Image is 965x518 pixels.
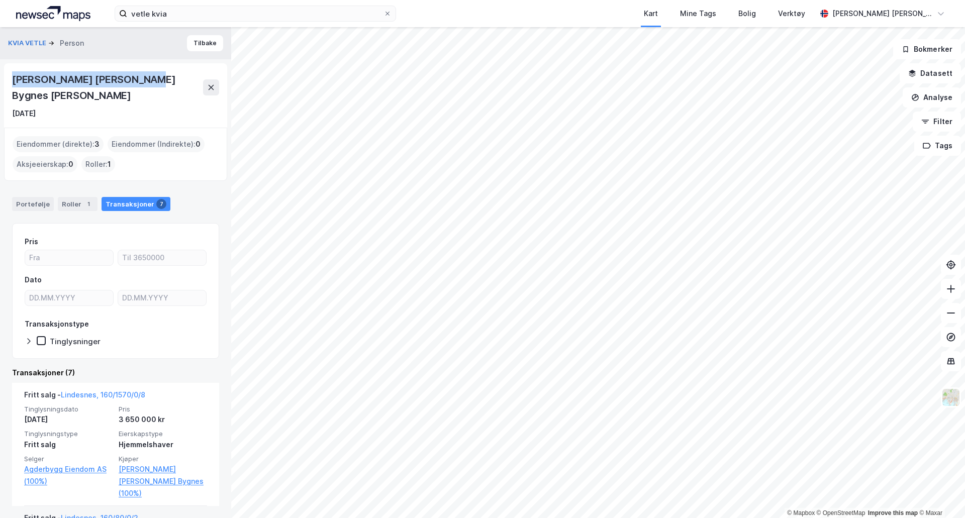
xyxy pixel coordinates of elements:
[778,8,805,20] div: Verktøy
[13,136,104,152] div: Eiendommer (direkte) :
[118,290,206,305] input: DD.MM.YYYY
[108,136,205,152] div: Eiendommer (Indirekte) :
[900,63,961,83] button: Datasett
[24,463,113,487] a: Agderbygg Eiendom AS (100%)
[94,138,100,150] span: 3
[118,250,206,265] input: Til 3650000
[24,389,145,405] div: Fritt salg -
[914,136,961,156] button: Tags
[60,37,84,49] div: Person
[787,509,815,516] a: Mapbox
[8,38,48,48] button: KVIA VETLE
[16,6,90,21] img: logo.a4113a55bc3d86da70a041830d287a7e.svg
[108,158,111,170] span: 1
[119,405,207,413] span: Pris
[102,197,170,211] div: Transaksjoner
[119,413,207,426] div: 3 650 000 kr
[25,274,42,286] div: Dato
[25,236,38,248] div: Pris
[25,250,113,265] input: Fra
[903,87,961,108] button: Analyse
[187,35,223,51] button: Tilbake
[644,8,658,20] div: Kart
[196,138,201,150] span: 0
[680,8,716,20] div: Mine Tags
[832,8,933,20] div: [PERSON_NAME] [PERSON_NAME]
[81,156,115,172] div: Roller :
[119,430,207,438] span: Eierskapstype
[119,455,207,463] span: Kjøper
[13,156,77,172] div: Aksjeeierskap :
[119,463,207,499] a: [PERSON_NAME] [PERSON_NAME] Bygnes (100%)
[12,108,36,120] div: [DATE]
[58,197,98,211] div: Roller
[25,318,89,330] div: Transaksjonstype
[915,470,965,518] div: Kontrollprogram for chat
[24,439,113,451] div: Fritt salg
[12,71,203,103] div: [PERSON_NAME] [PERSON_NAME] Bygnes [PERSON_NAME]
[941,388,960,407] img: Z
[24,430,113,438] span: Tinglysningstype
[868,509,918,516] a: Improve this map
[817,509,865,516] a: OpenStreetMap
[24,455,113,463] span: Selger
[127,6,383,21] input: Søk på adresse, matrikkel, gårdeiere, leietakere eller personer
[25,290,113,305] input: DD.MM.YYYY
[913,112,961,132] button: Filter
[50,337,101,346] div: Tinglysninger
[83,199,93,209] div: 1
[61,390,145,399] a: Lindesnes, 160/1570/0/8
[119,439,207,451] div: Hjemmelshaver
[893,39,961,59] button: Bokmerker
[24,413,113,426] div: [DATE]
[24,405,113,413] span: Tinglysningsdato
[68,158,73,170] span: 0
[738,8,756,20] div: Bolig
[915,470,965,518] iframe: Chat Widget
[12,197,54,211] div: Portefølje
[156,199,166,209] div: 7
[12,367,219,379] div: Transaksjoner (7)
